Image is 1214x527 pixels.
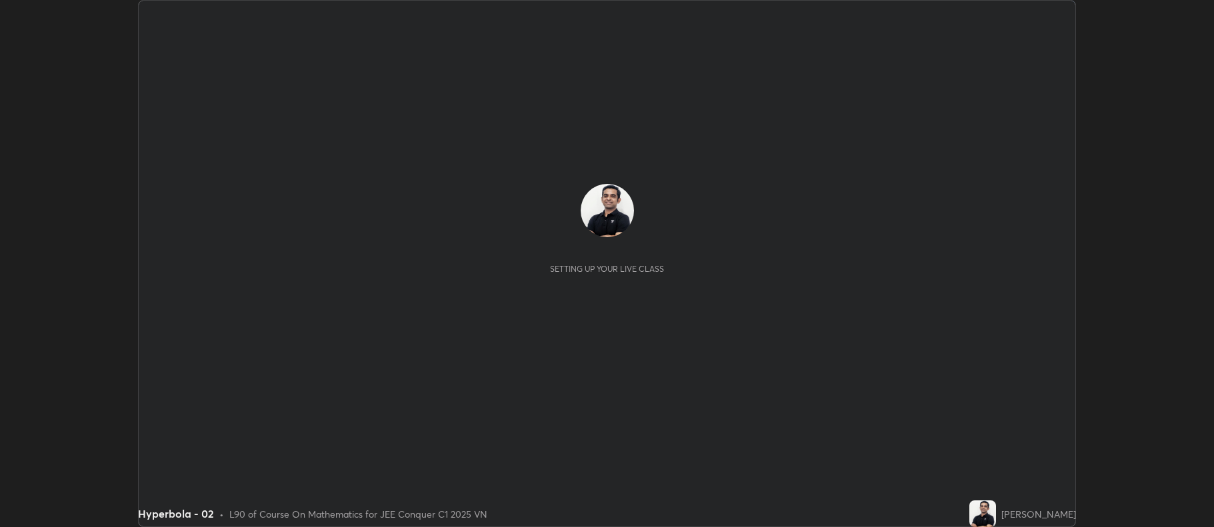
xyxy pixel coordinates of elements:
[550,264,664,274] div: Setting up your live class
[581,184,634,237] img: f8aae543885a491b8a905e74841c74d5.jpg
[219,507,224,521] div: •
[229,507,487,521] div: L90 of Course On Mathematics for JEE Conquer C1 2025 VN
[138,506,214,522] div: Hyperbola - 02
[969,500,996,527] img: f8aae543885a491b8a905e74841c74d5.jpg
[1001,507,1076,521] div: [PERSON_NAME]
